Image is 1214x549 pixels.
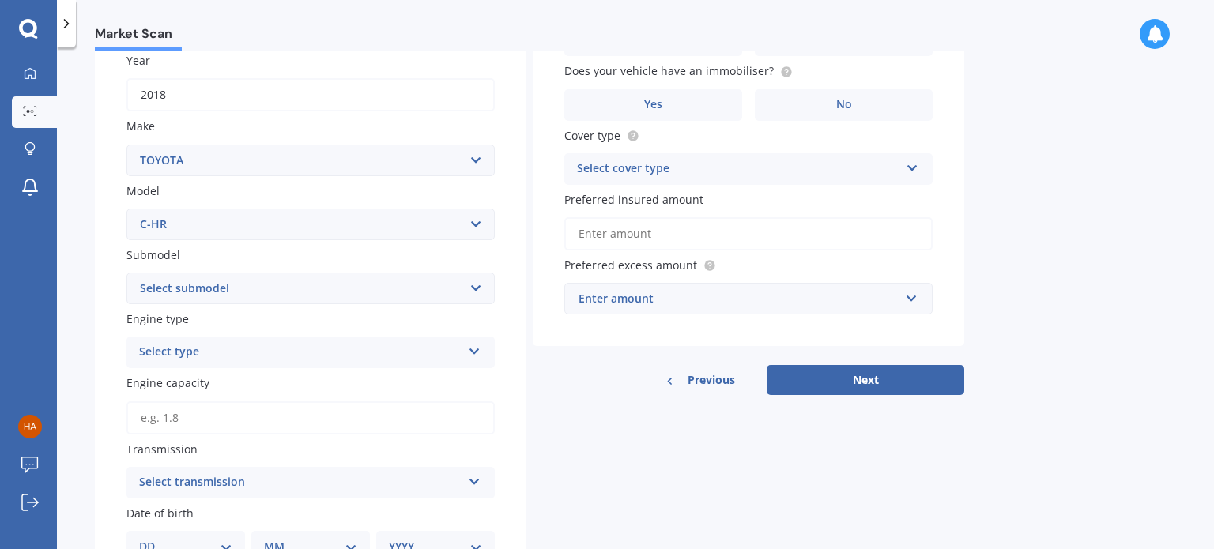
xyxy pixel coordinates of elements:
img: 3babc4add58293f49e4249b20e5bf6b5 [18,415,42,438]
input: Enter amount [564,217,933,250]
span: Model [126,183,160,198]
span: Preferred insured amount [564,192,703,207]
button: Next [767,365,964,395]
div: Select cover type [577,160,899,179]
span: Year [126,53,150,68]
span: Market Scan [95,26,182,47]
input: YYYY [126,78,495,111]
span: Transmission [126,442,198,457]
span: Preferred excess amount [564,258,697,273]
span: No [836,98,852,111]
span: Previous [688,368,735,392]
span: Engine capacity [126,376,209,391]
span: Make [126,119,155,134]
span: Cover type [564,128,620,143]
span: Yes [644,98,662,111]
div: Select type [139,343,462,362]
span: Engine type [126,311,189,326]
div: Enter amount [579,290,899,307]
span: Date of birth [126,506,194,521]
span: Submodel [126,247,180,262]
span: Does your vehicle have an immobiliser? [564,64,774,79]
input: e.g. 1.8 [126,401,495,434]
div: Select transmission [139,473,462,492]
